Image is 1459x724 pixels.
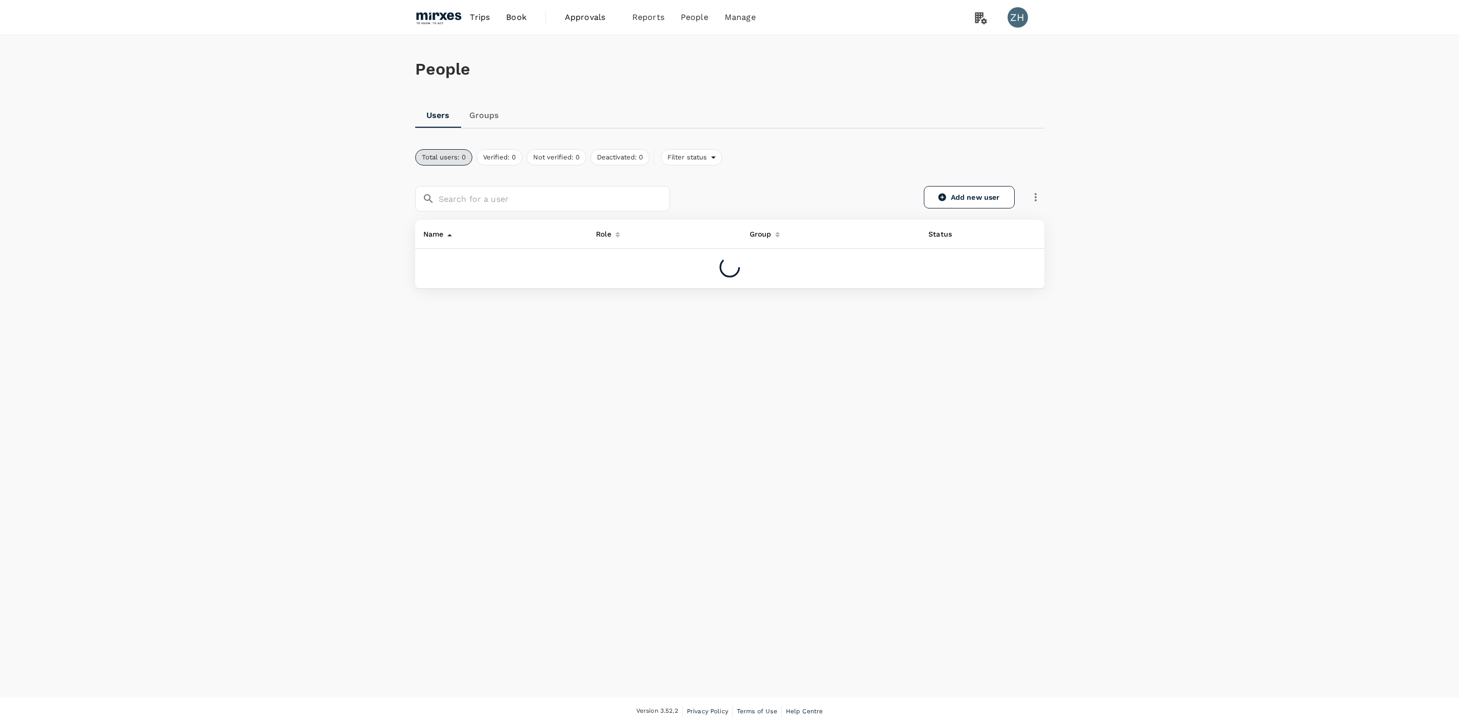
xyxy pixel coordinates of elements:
[415,60,1044,79] h1: People
[687,708,728,715] span: Privacy Policy
[737,706,777,717] a: Terms of Use
[920,220,982,249] th: Status
[565,11,616,24] span: Approvals
[924,186,1015,208] a: Add new user
[786,706,823,717] a: Help Centre
[681,11,708,24] span: People
[415,6,462,29] img: Mirxes Holding Pte Ltd
[506,11,527,24] span: Book
[527,149,586,166] button: Not verified: 0
[461,103,507,128] a: Groups
[439,186,670,212] input: Search for a user
[661,153,711,162] span: Filter status
[687,706,728,717] a: Privacy Policy
[592,224,611,240] div: Role
[590,149,650,166] button: Deactivated: 0
[746,224,772,240] div: Group
[476,149,522,166] button: Verified: 0
[661,149,723,166] div: Filter status
[636,706,678,716] span: Version 3.52.2
[415,149,472,166] button: Total users: 0
[470,11,490,24] span: Trips
[419,224,444,240] div: Name
[725,11,756,24] span: Manage
[415,103,461,128] a: Users
[1008,7,1028,28] div: ZH
[632,11,664,24] span: Reports
[786,708,823,715] span: Help Centre
[737,708,777,715] span: Terms of Use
